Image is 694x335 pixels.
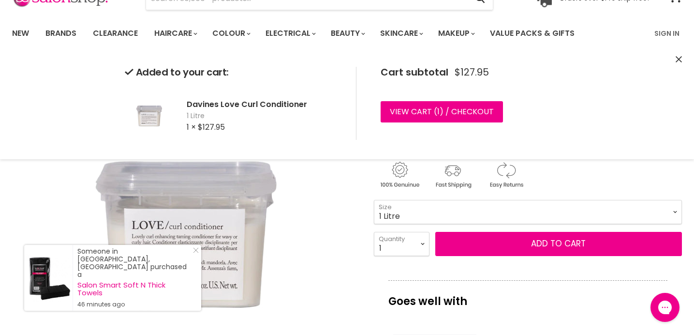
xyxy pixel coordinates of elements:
[24,245,73,311] a: Visit product page
[77,281,192,297] a: Salon Smart Soft N Thick Towels
[5,23,36,44] a: New
[38,23,84,44] a: Brands
[388,280,667,312] p: Goes well with
[374,232,429,256] select: Quantity
[437,106,440,117] span: 1
[381,65,448,79] span: Cart subtotal
[77,301,192,308] small: 46 minutes ago
[676,55,682,65] button: Close
[77,247,192,308] div: Someone in [GEOGRAPHIC_DATA], [GEOGRAPHIC_DATA] purchased a
[125,67,340,78] h2: Added to your cart:
[193,247,199,253] svg: Close Icon
[483,23,582,44] a: Value Packs & Gifts
[187,111,340,121] span: 1 Litre
[427,160,478,190] img: shipping.gif
[187,122,196,133] span: 1 ×
[198,122,225,133] span: $127.95
[646,289,684,325] iframe: Gorgias live chat messenger
[373,23,429,44] a: Skincare
[189,247,199,257] a: Close Notification
[374,160,425,190] img: genuine.gif
[125,91,173,140] img: Davines Love Curl Conditioner
[480,160,532,190] img: returns.gif
[205,23,256,44] a: Colour
[431,23,481,44] a: Makeup
[5,19,615,47] ul: Main menu
[147,23,203,44] a: Haircare
[381,101,503,122] a: View cart (1) / Checkout
[324,23,371,44] a: Beauty
[649,23,685,44] a: Sign In
[455,67,489,78] span: $127.95
[187,99,340,109] h2: Davines Love Curl Conditioner
[258,23,322,44] a: Electrical
[435,232,682,256] button: Add to cart
[86,23,145,44] a: Clearance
